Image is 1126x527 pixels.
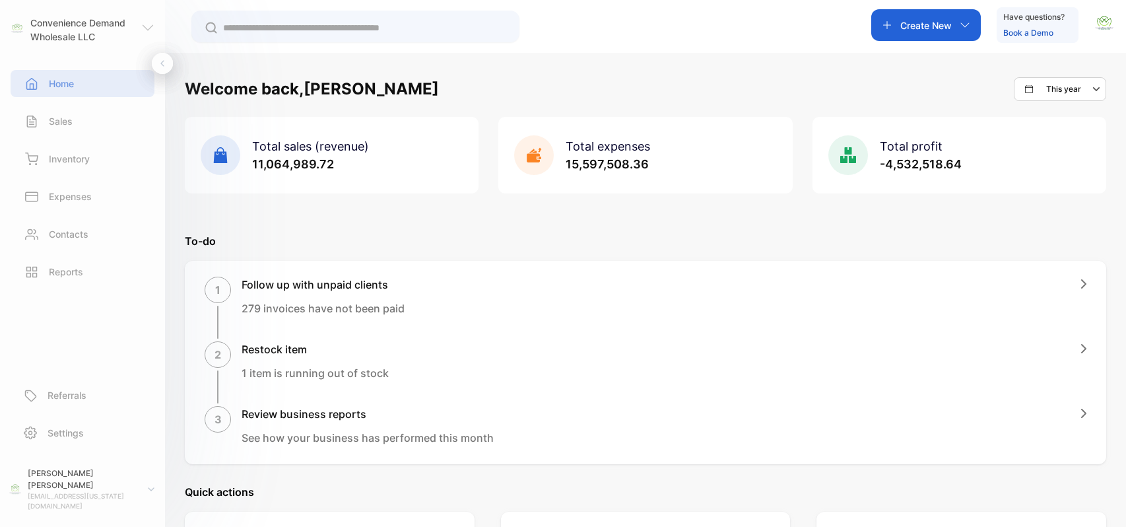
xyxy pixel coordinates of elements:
[1014,77,1106,101] button: This year
[242,430,494,446] p: See how your business has performed this month
[185,77,439,101] h1: Welcome back, [PERSON_NAME]
[215,411,222,427] p: 3
[880,139,943,153] span: Total profit
[49,114,73,128] p: Sales
[185,484,1106,500] p: Quick actions
[215,282,220,298] p: 1
[1046,83,1081,95] p: This year
[242,300,405,316] p: 279 invoices have not been paid
[48,426,84,440] p: Settings
[49,77,74,90] p: Home
[8,482,22,497] img: profile
[900,18,952,32] p: Create New
[11,22,24,35] img: logo
[49,265,83,279] p: Reports
[28,468,137,491] p: [PERSON_NAME] [PERSON_NAME]
[871,9,981,41] button: Create New
[566,139,650,153] span: Total expenses
[242,341,389,357] h1: Restock item
[1094,13,1114,33] img: avatar
[185,233,1106,249] p: To-do
[28,491,137,511] p: [EMAIL_ADDRESS][US_STATE][DOMAIN_NAME]
[49,227,88,241] p: Contacts
[30,16,141,44] p: Convenience Demand Wholesale LLC
[242,406,494,422] h1: Review business reports
[880,157,962,171] span: -4,532,518.64
[1003,11,1065,24] p: Have questions?
[49,190,92,203] p: Expenses
[1094,9,1114,41] button: avatar
[48,388,86,402] p: Referrals
[49,152,90,166] p: Inventory
[242,365,389,381] p: 1 item is running out of stock
[1003,28,1053,38] a: Book a Demo
[252,157,334,171] span: 11,064,989.72
[242,277,405,293] h1: Follow up with unpaid clients
[215,347,221,363] p: 2
[566,157,649,171] span: 15,597,508.36
[252,139,369,153] span: Total sales (revenue)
